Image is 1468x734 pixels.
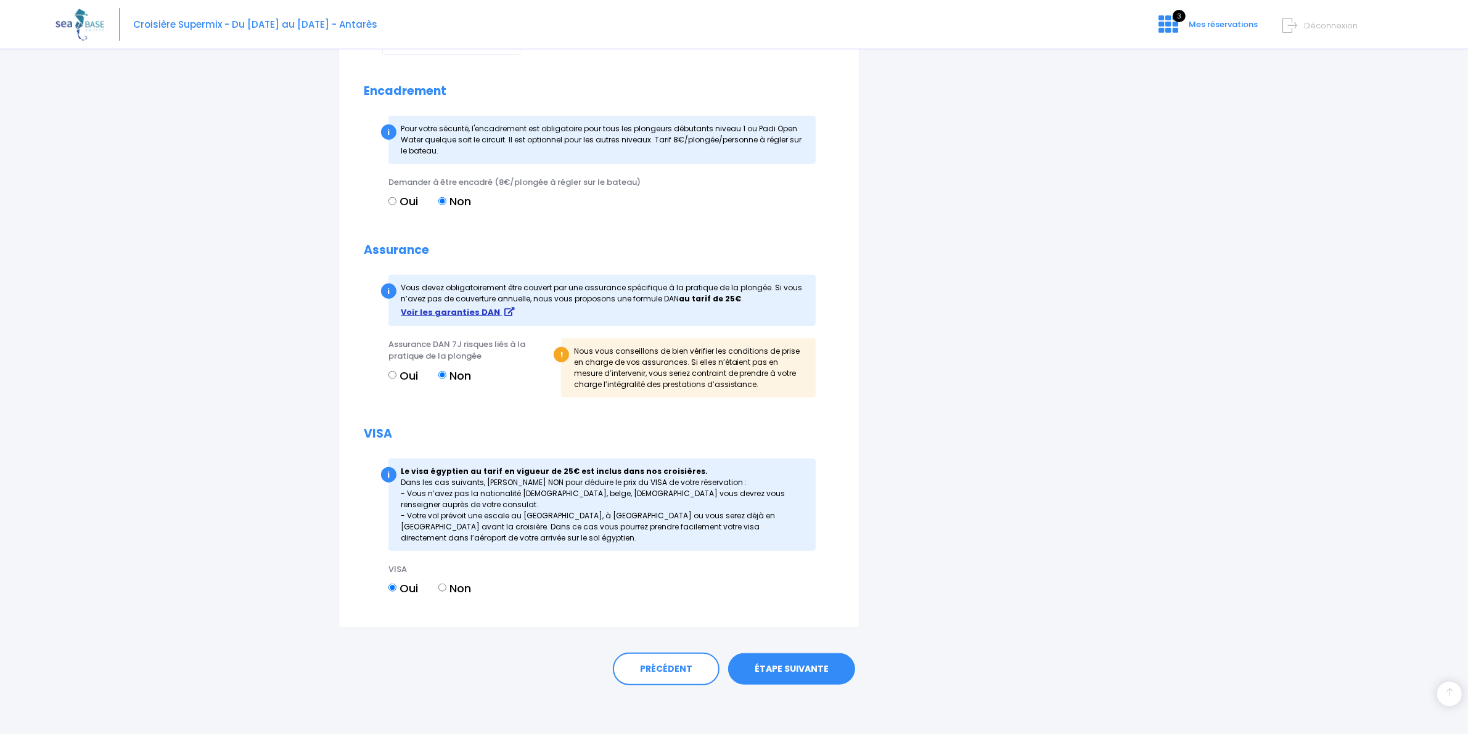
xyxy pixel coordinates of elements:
[388,371,396,379] input: Oui
[613,653,720,686] a: PRÉCÉDENT
[401,306,501,318] strong: Voir les garanties DAN
[401,466,708,476] strong: Le visa égyptien au tarif en vigueur de 25€ est inclus dans nos croisières.
[381,467,396,483] div: i
[364,84,834,99] h2: Encadrement
[438,197,446,205] input: Non
[388,197,396,205] input: Oui
[728,653,855,685] a: ÉTAPE SUIVANTE
[438,367,471,384] label: Non
[388,176,641,188] span: Demander à être encadré (8€/plongée à régler sur le bateau)
[388,459,816,551] div: Dans les cas suivants, [PERSON_NAME] NON pour déduire le prix du VISA de votre réservation : - Vo...
[438,580,471,597] label: Non
[1173,10,1186,22] span: 3
[364,427,834,441] h2: VISA
[133,18,377,31] span: Croisière Supermix - Du [DATE] au [DATE] - Antarès
[388,338,525,362] span: Assurance DAN 7J risques liés à la pratique de la plongée
[438,193,471,210] label: Non
[401,123,802,156] span: Pour votre sécurité, l'encadrement est obligatoire pour tous les plongeurs débutants niveau 1 ou ...
[438,371,446,379] input: Non
[561,338,816,398] div: Nous vous conseillons de bien vérifier les conditions de prise en charge de vos assurances. Si el...
[388,275,816,326] div: Vous devez obligatoirement être couvert par une assurance spécifique à la pratique de la plong...
[388,193,418,210] label: Oui
[381,124,396,140] div: i
[388,584,396,592] input: Oui
[679,293,742,304] strong: au tarif de 25€
[381,283,396,299] div: i
[388,580,418,597] label: Oui
[1149,23,1265,35] a: 3 Mes réservations
[1189,18,1258,30] span: Mes réservations
[438,584,446,592] input: Non
[1304,20,1358,31] span: Déconnexion
[388,367,418,384] label: Oui
[554,347,569,362] div: !
[388,563,407,575] span: VISA
[364,243,834,258] h2: Assurance
[401,307,514,317] a: Voir les garanties DAN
